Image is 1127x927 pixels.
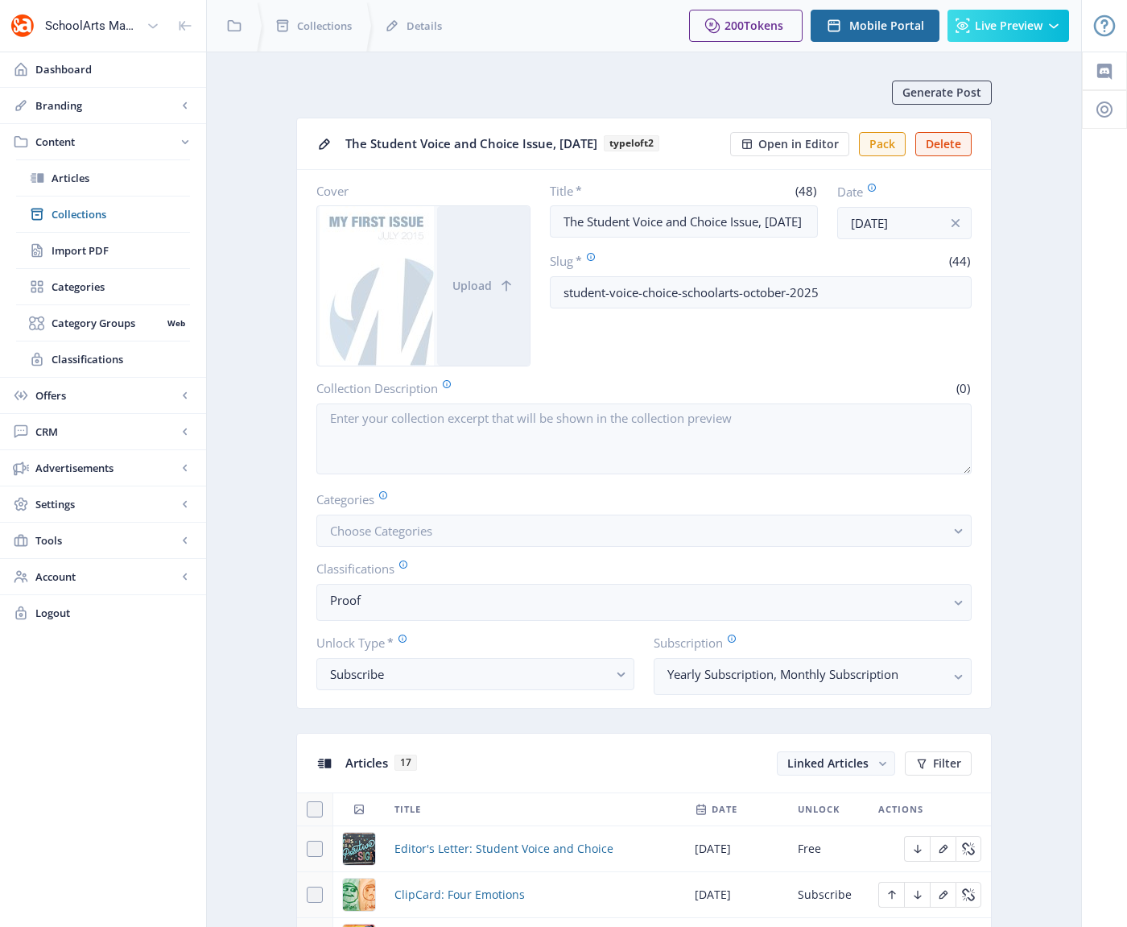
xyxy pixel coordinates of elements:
input: this-is-how-a-slug-looks-like [550,276,972,308]
a: Import PDF [16,233,190,268]
span: Generate Post [902,86,981,99]
input: Type Collection Title ... [550,205,819,238]
a: Articles [16,160,190,196]
span: Tokens [744,18,783,33]
img: properties.app_icon.png [10,13,35,39]
span: Collections [52,206,190,222]
span: Upload [452,279,492,292]
a: Classifications [16,341,190,377]
span: Open in Editor [758,138,839,151]
a: Categories [16,269,190,304]
td: Free [788,826,869,872]
div: SchoolArts Magazine [45,8,140,43]
span: Advertisements [35,460,177,476]
span: Actions [878,800,923,819]
nb-icon: info [947,215,964,231]
td: Subscribe [788,872,869,918]
span: (44) [947,253,972,269]
span: Categories [52,279,190,295]
span: (48) [793,183,818,199]
button: Proof [316,584,972,621]
a: Editor's Letter: Student Voice and Choice [394,839,613,859]
img: 09b45544-d2c4-4866-b50d-5656508a25d0.png [343,833,375,865]
label: Classifications [316,560,959,577]
span: Category Groups [52,315,162,331]
button: Mobile Portal [811,10,939,42]
a: Category GroupsWeb [16,305,190,341]
input: Publishing Date [837,207,972,239]
label: Slug [550,252,754,270]
span: Articles [345,755,388,771]
label: Collection Description [316,379,638,397]
span: Offers [35,387,177,403]
button: Choose Categories [316,515,972,547]
span: Collections [297,18,352,34]
label: Cover [316,183,518,199]
span: Date [712,800,737,819]
span: Import PDF [52,242,190,259]
label: Unlock Type [316,634,621,652]
span: Mobile Portal [849,19,924,32]
a: Edit page [930,840,956,855]
button: Filter [905,751,972,776]
a: Edit page [956,840,981,855]
span: CRM [35,424,177,440]
label: Subscription [654,634,959,652]
button: Yearly Subscription, Monthly Subscription [654,658,972,695]
a: Collections [16,197,190,232]
span: Details [407,18,442,34]
label: Categories [316,490,959,508]
label: Date [837,183,959,201]
button: Live Preview [947,10,1069,42]
span: Linked Articles [787,755,869,771]
nb-select-label: Proof [330,590,945,610]
div: Subscribe [330,664,608,684]
nb-select-label: Yearly Subscription, Monthly Subscription [667,664,945,684]
span: Branding [35,97,177,114]
td: [DATE] [685,826,788,872]
span: Title [394,800,421,819]
span: Account [35,569,177,585]
b: typeloft2 [604,135,659,151]
a: Edit page [904,840,930,855]
button: 200Tokens [689,10,803,42]
button: Pack [859,132,906,156]
span: Classifications [52,351,190,367]
span: Articles [52,170,190,186]
button: Linked Articles [777,751,895,776]
span: Dashboard [35,61,193,77]
span: (0) [954,380,972,396]
button: Open in Editor [730,132,849,156]
nb-badge: Web [162,315,190,331]
button: Subscribe [316,658,634,690]
button: info [939,207,972,239]
span: Choose Categories [330,523,432,539]
span: Settings [35,496,177,512]
span: Unlock [798,800,840,819]
button: Delete [915,132,972,156]
div: The Student Voice and Choice Issue, [DATE] [345,131,720,156]
span: Live Preview [975,19,1042,32]
span: Tools [35,532,177,548]
span: 17 [394,755,417,771]
span: Logout [35,605,193,621]
button: Upload [437,206,530,366]
label: Title [550,183,678,199]
span: Content [35,134,177,150]
span: Filter [933,757,961,770]
td: [DATE] [685,872,788,918]
button: Generate Post [892,81,992,105]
